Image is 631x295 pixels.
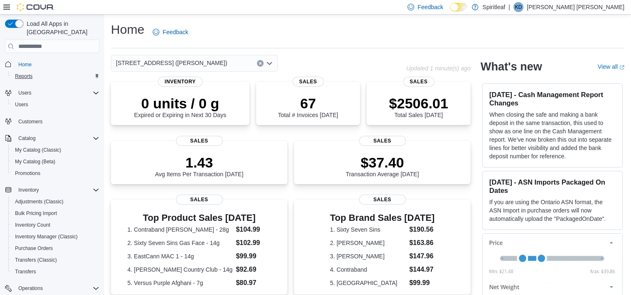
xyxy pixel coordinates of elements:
[15,147,61,153] span: My Catalog (Classic)
[450,3,468,12] input: Dark Mode
[12,232,99,242] span: Inventory Manager (Classic)
[480,60,542,73] h2: What's new
[12,208,99,218] span: Bulk Pricing Import
[409,238,435,248] dd: $163.86
[619,65,624,70] svg: External link
[15,170,40,177] span: Promotions
[18,118,43,125] span: Customers
[15,245,53,252] span: Purchase Orders
[12,168,44,178] a: Promotions
[15,88,35,98] button: Users
[17,3,54,11] img: Cova
[12,100,31,110] a: Users
[12,197,99,207] span: Adjustments (Classic)
[409,278,435,288] dd: $99.99
[389,95,448,112] p: $2506.01
[257,60,264,67] button: Clear input
[8,70,103,82] button: Reports
[158,77,203,87] span: Inventory
[236,238,271,248] dd: $102.99
[15,88,99,98] span: Users
[15,268,36,275] span: Transfers
[8,167,103,179] button: Promotions
[15,73,33,80] span: Reports
[149,24,191,40] a: Feedback
[278,95,338,112] p: 67
[489,178,616,195] h3: [DATE] - ASN Imports Packaged On Dates
[2,282,103,294] button: Operations
[12,220,54,230] a: Inventory Count
[513,2,523,12] div: Kenneth D L
[346,154,419,177] div: Transaction Average [DATE]
[489,198,616,223] p: If you are using the Ontario ASN format, the ASN Import in purchase orders will now automatically...
[292,77,324,87] span: Sales
[15,257,57,263] span: Transfers (Classic)
[12,255,99,265] span: Transfers (Classic)
[483,2,505,12] p: Spiritleaf
[236,225,271,235] dd: $104.99
[127,279,232,287] dt: 5. Versus Purple Afghani - 7g
[15,283,99,293] span: Operations
[15,233,78,240] span: Inventory Manager (Classic)
[2,115,103,127] button: Customers
[134,95,226,112] p: 0 units / 0 g
[18,285,43,292] span: Operations
[403,77,434,87] span: Sales
[127,239,232,247] dt: 2. Sixty Seven Sins Gas Face - 14g
[127,265,232,274] dt: 4. [PERSON_NAME] Country Club - 14g
[155,154,244,177] div: Avg Items Per Transaction [DATE]
[8,219,103,231] button: Inventory Count
[2,87,103,99] button: Users
[12,267,39,277] a: Transfers
[18,61,32,68] span: Home
[127,225,232,234] dt: 1. Contraband [PERSON_NAME] - 28g
[12,157,59,167] a: My Catalog (Beta)
[15,283,46,293] button: Operations
[8,99,103,110] button: Users
[15,60,35,70] a: Home
[12,243,99,253] span: Purchase Orders
[330,279,406,287] dt: 5. [GEOGRAPHIC_DATA]
[236,278,271,288] dd: $80.97
[389,95,448,118] div: Total Sales [DATE]
[15,222,50,228] span: Inventory Count
[8,144,103,156] button: My Catalog (Classic)
[18,135,35,142] span: Catalog
[12,255,60,265] a: Transfers (Classic)
[489,90,616,107] h3: [DATE] - Cash Management Report Changes
[127,252,232,260] dt: 3. EastCann MAC 1 - 14g
[8,266,103,277] button: Transfers
[23,20,99,36] span: Load All Apps in [GEOGRAPHIC_DATA]
[15,117,46,127] a: Customers
[236,265,271,275] dd: $92.69
[266,60,273,67] button: Open list of options
[111,21,144,38] h1: Home
[163,28,188,36] span: Feedback
[8,207,103,219] button: Bulk Pricing Import
[155,154,244,171] p: 1.43
[8,254,103,266] button: Transfers (Classic)
[15,101,28,108] span: Users
[330,265,406,274] dt: 4. Contraband
[15,116,99,127] span: Customers
[409,265,435,275] dd: $144.97
[330,213,435,223] h3: Top Brand Sales [DATE]
[127,213,271,223] h3: Top Product Sales [DATE]
[176,136,223,146] span: Sales
[598,63,624,70] a: View allExternal link
[15,158,55,165] span: My Catalog (Beta)
[346,154,419,171] p: $37.40
[12,71,99,81] span: Reports
[15,198,63,205] span: Adjustments (Classic)
[330,252,406,260] dt: 3. [PERSON_NAME]
[15,133,99,143] span: Catalog
[359,195,406,205] span: Sales
[15,185,42,195] button: Inventory
[12,145,65,155] a: My Catalog (Classic)
[8,231,103,242] button: Inventory Manager (Classic)
[12,197,67,207] a: Adjustments (Classic)
[515,2,522,12] span: KD
[8,156,103,167] button: My Catalog (Beta)
[12,145,99,155] span: My Catalog (Classic)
